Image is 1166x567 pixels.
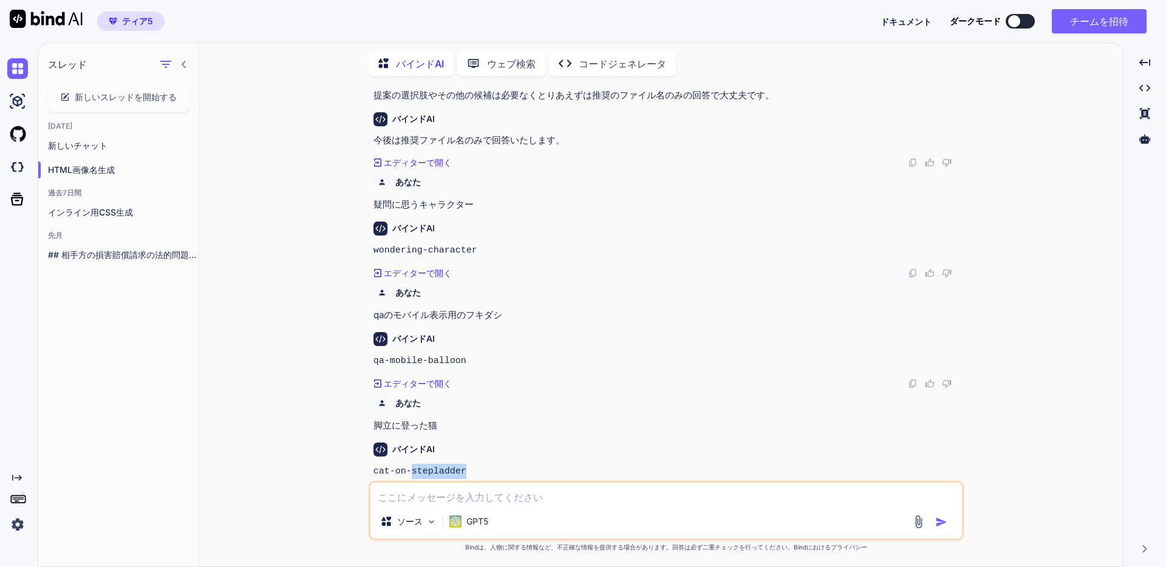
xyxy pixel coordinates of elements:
[122,16,153,26] font: ティア5
[908,158,918,168] img: コピー
[373,199,474,210] font: 疑問に思うキャラクター
[48,58,87,70] font: スレッド
[942,379,952,389] img: 嫌い
[935,516,947,528] img: アイコン
[392,333,435,344] font: バインドAI
[373,89,774,101] font: 提案の選択肢やその他の候補は必要なくとりあえずは推奨のファイル名のみの回答で大丈夫です。
[48,188,81,197] font: 過去7日間
[7,514,28,535] img: 設定
[487,58,536,70] font: ウェブ検索
[881,16,932,27] font: ドキュメント
[466,516,488,526] font: GPT5
[373,419,437,431] font: 脚立に登った猫
[397,516,423,526] font: ソース
[449,515,462,528] img: GPT5
[48,231,63,240] font: 先月
[950,16,1001,26] font: ダークモード
[395,287,421,297] font: あなた
[75,92,177,102] font: 新しいスレッドを開始する
[392,223,435,233] font: バインドAI
[925,158,935,168] img: のように
[48,207,133,217] font: インライン用CSS生成
[384,157,452,168] font: エディターで開く
[373,356,466,366] code: qa-mobile-balloon
[925,268,935,278] img: のように
[426,517,437,527] img: モデルを選択
[465,543,867,551] font: Bindは、人物に関する情報など、不正確な情報を提供する場合があります。回答は必ず二重チェックを行ってください。Bindにおけるプライバシー
[908,379,918,389] img: コピー
[48,250,431,260] font: ## 相手方の損害賠償請求の法的問題点 ### 1. 損害発生の責任責任 **相手方が証明すべき事項：**...
[392,444,435,454] font: バインドAI
[373,466,466,477] code: cat-on-stepladder
[109,18,117,25] img: プレミアム
[10,10,83,28] img: バインドAI
[925,379,935,389] img: のように
[373,134,565,146] font: 今後は推奨ファイル名のみで回答いたします。
[908,268,918,278] img: コピー
[7,124,28,144] img: githubライト
[942,158,952,168] img: 嫌い
[881,15,932,28] button: ドキュメント
[942,268,952,278] img: 嫌い
[384,268,452,278] font: エディターで開く
[396,58,444,70] font: バインドAI
[97,12,165,31] button: プレミアムティア5
[395,177,421,187] font: あなた
[384,378,452,389] font: エディターで開く
[48,165,115,175] font: HTML画像名生成
[912,515,926,529] img: 添付ファイル
[579,58,666,70] font: コードジェネレータ
[48,121,72,131] font: [DATE]
[48,140,107,151] font: 新しいチャット
[1052,9,1147,33] button: チームを招待
[1070,15,1128,27] font: チームを招待
[373,245,477,256] code: wondering-character
[395,398,421,408] font: あなた
[7,157,28,177] img: ダーククラウドアイコン
[7,58,28,79] img: チャット
[392,114,435,124] font: バインドAI
[7,91,28,112] img: AIスタジオ
[373,309,502,321] font: qaのモバイル表示用のフキダシ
